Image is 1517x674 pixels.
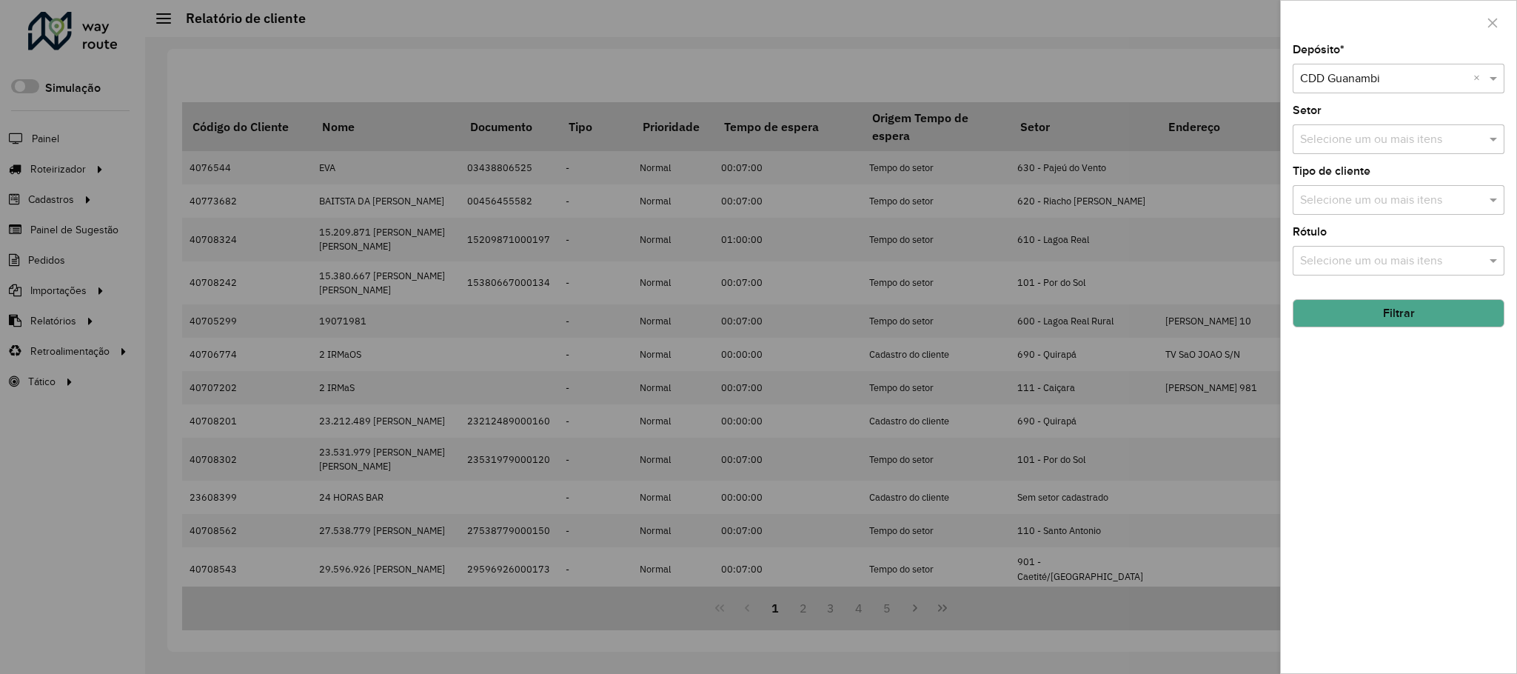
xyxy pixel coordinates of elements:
[1293,223,1327,241] label: Rótulo
[1293,299,1504,327] button: Filtrar
[1473,70,1486,87] span: Clear all
[1293,101,1322,119] label: Setor
[1293,162,1370,180] label: Tipo de cliente
[1293,41,1344,59] label: Depósito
